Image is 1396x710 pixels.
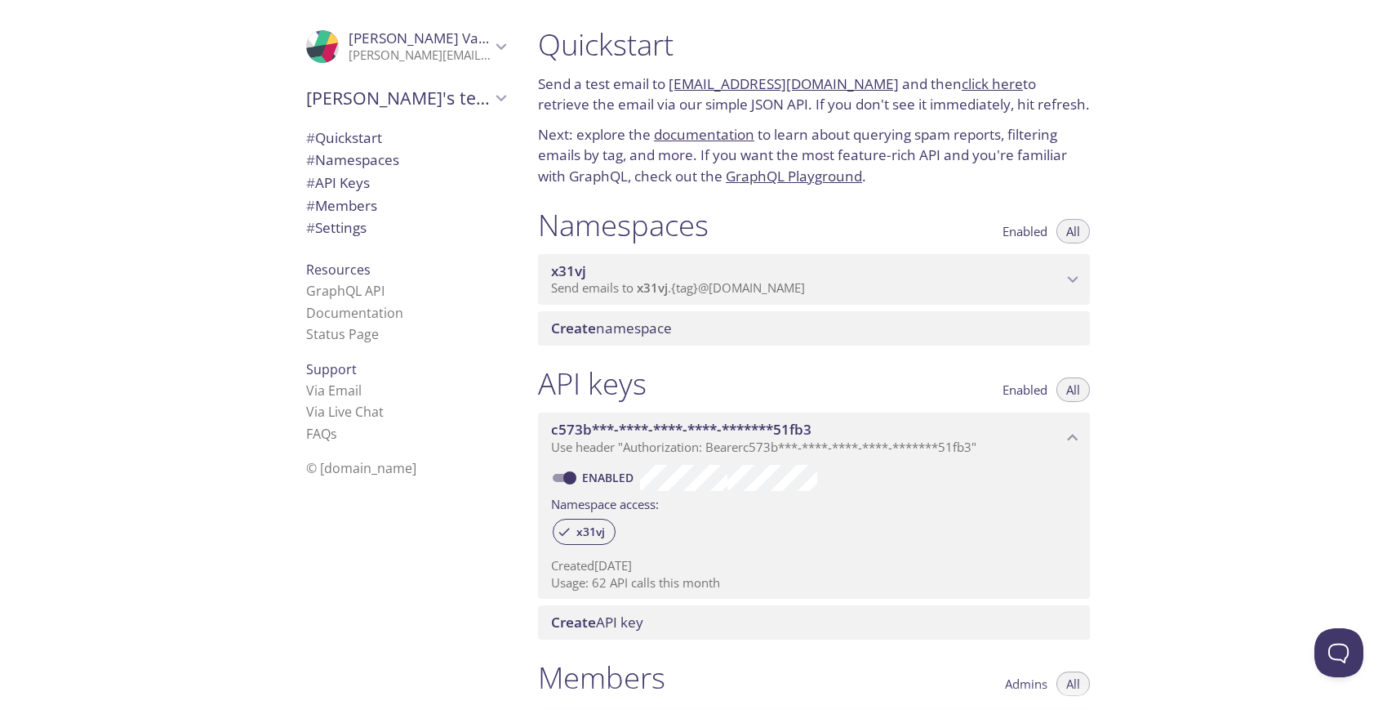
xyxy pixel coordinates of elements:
[306,282,385,300] a: GraphQL API
[551,261,586,280] span: x31vj
[726,167,862,185] a: GraphQL Playground
[538,26,1090,63] h1: Quickstart
[637,279,668,296] span: x31vj
[293,172,518,194] div: API Keys
[553,519,616,545] div: x31vj
[306,87,491,109] span: [PERSON_NAME]'s team
[306,196,377,215] span: Members
[306,403,384,421] a: Via Live Chat
[551,491,659,515] label: Namespace access:
[1056,672,1090,696] button: All
[551,279,805,296] span: Send emails to . {tag} @[DOMAIN_NAME]
[306,261,371,279] span: Resources
[306,218,367,237] span: Settings
[669,74,899,93] a: [EMAIL_ADDRESS][DOMAIN_NAME]
[551,557,1077,574] p: Created [DATE]
[306,196,315,215] span: #
[538,207,709,243] h1: Namespaces
[293,20,518,74] div: Kim VanWeyenbergh
[567,525,615,539] span: x31vj
[306,150,399,169] span: Namespaces
[306,128,382,147] span: Quickstart
[538,254,1090,305] div: x31vj namespace
[538,311,1090,346] div: Create namespace
[293,194,518,217] div: Members
[1056,377,1090,402] button: All
[551,613,596,632] span: Create
[306,218,315,237] span: #
[551,319,596,337] span: Create
[306,360,357,378] span: Support
[993,219,1057,243] button: Enabled
[306,325,379,343] a: Status Page
[551,319,672,337] span: namespace
[995,672,1057,696] button: Admins
[306,382,362,400] a: Via Email
[538,659,665,696] h1: Members
[306,128,315,147] span: #
[349,29,571,47] span: [PERSON_NAME] VanWeyenbergh
[306,425,337,443] a: FAQ
[293,149,518,172] div: Namespaces
[538,605,1090,640] div: Create API Key
[306,304,403,322] a: Documentation
[538,124,1090,187] p: Next: explore the to learn about querying spam reports, filtering emails by tag, and more. If you...
[538,74,1090,115] p: Send a test email to and then to retrieve the email via our simple JSON API. If you don't see it ...
[306,150,315,169] span: #
[654,125,754,144] a: documentation
[349,47,491,64] p: [PERSON_NAME][EMAIL_ADDRESS][DOMAIN_NAME]
[962,74,1023,93] a: click here
[538,365,647,402] h1: API keys
[293,77,518,119] div: Maxime's team
[1056,219,1090,243] button: All
[293,217,518,239] div: Team Settings
[306,173,370,192] span: API Keys
[551,574,1077,592] p: Usage: 62 API calls this month
[993,377,1057,402] button: Enabled
[580,470,640,485] a: Enabled
[1314,628,1363,677] iframe: Help Scout Beacon - Open
[306,173,315,192] span: #
[551,613,643,632] span: API key
[293,127,518,150] div: Quickstart
[306,459,416,477] span: © [DOMAIN_NAME]
[331,425,337,443] span: s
